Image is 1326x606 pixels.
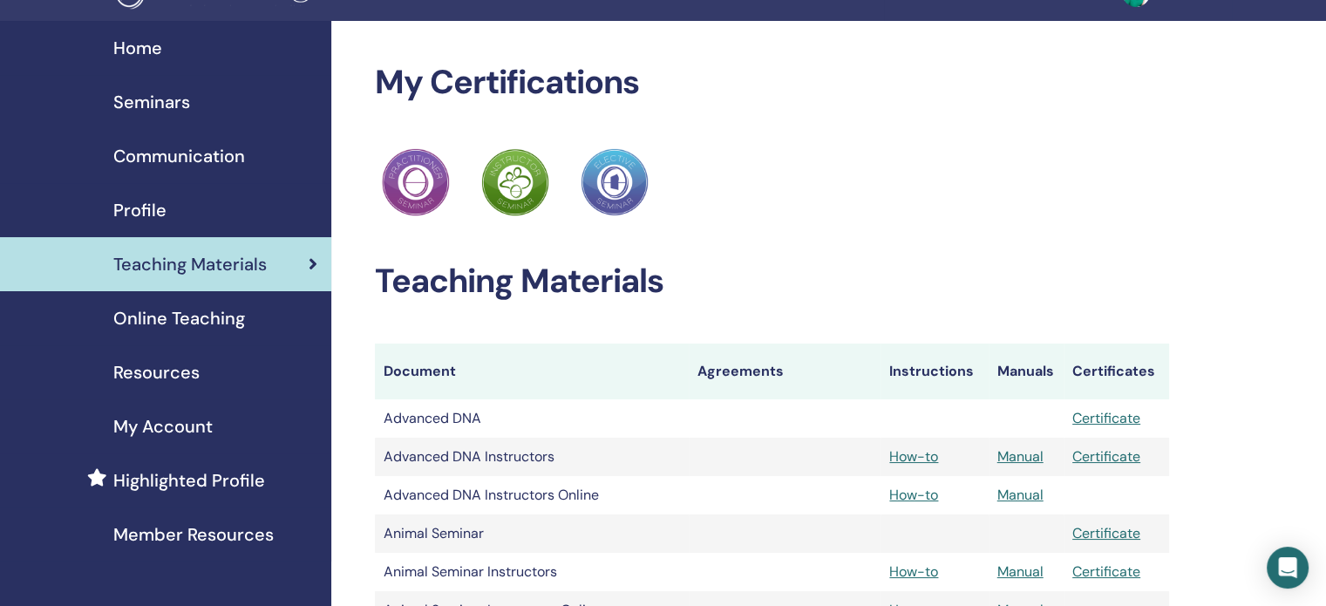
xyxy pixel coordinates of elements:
[113,467,265,494] span: Highlighted Profile
[375,344,689,399] th: Document
[581,148,649,216] img: Practitioner
[689,344,881,399] th: Agreements
[382,148,450,216] img: Practitioner
[989,344,1064,399] th: Manuals
[997,447,1044,466] a: Manual
[997,562,1044,581] a: Manual
[113,521,274,548] span: Member Resources
[113,143,245,169] span: Communication
[1072,447,1140,466] a: Certificate
[1072,524,1140,542] a: Certificate
[375,399,689,438] td: Advanced DNA
[113,197,167,223] span: Profile
[881,344,988,399] th: Instructions
[113,89,190,115] span: Seminars
[375,514,689,553] td: Animal Seminar
[113,413,213,439] span: My Account
[113,35,162,61] span: Home
[375,438,689,476] td: Advanced DNA Instructors
[375,476,689,514] td: Advanced DNA Instructors Online
[375,262,1169,302] h2: Teaching Materials
[889,562,938,581] a: How-to
[889,447,938,466] a: How-to
[481,148,549,216] img: Practitioner
[1267,547,1309,589] div: Open Intercom Messenger
[375,553,689,591] td: Animal Seminar Instructors
[113,251,267,277] span: Teaching Materials
[113,305,245,331] span: Online Teaching
[1064,344,1169,399] th: Certificates
[375,63,1169,103] h2: My Certifications
[997,486,1044,504] a: Manual
[1072,562,1140,581] a: Certificate
[1072,409,1140,427] a: Certificate
[113,359,200,385] span: Resources
[889,486,938,504] a: How-to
